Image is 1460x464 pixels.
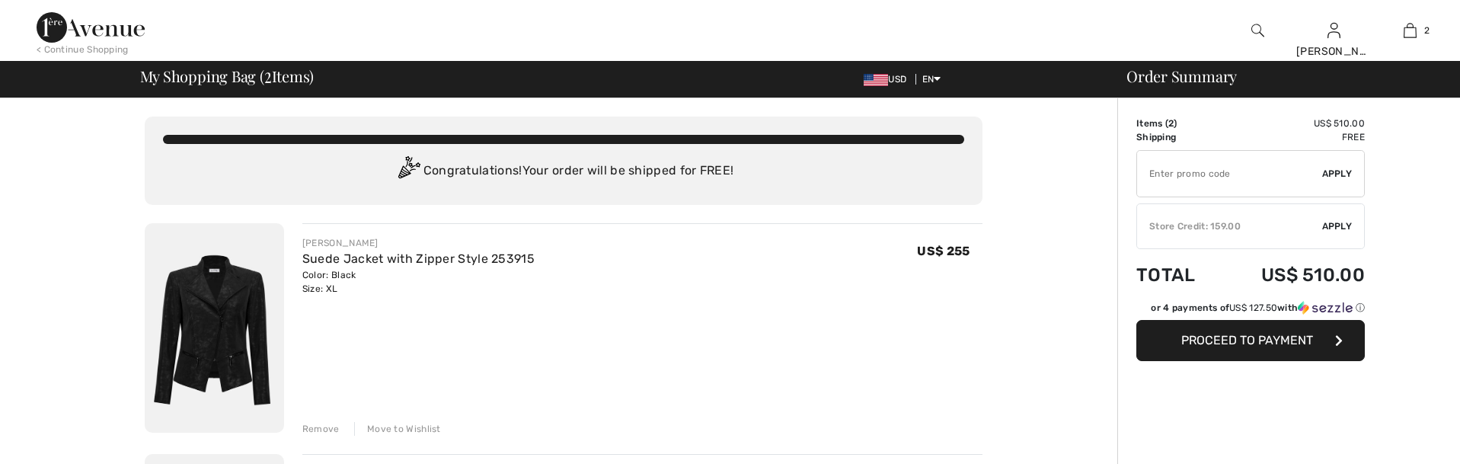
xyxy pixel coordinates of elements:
[37,12,145,43] img: 1ère Avenue
[1137,151,1322,197] input: Promo code
[1298,301,1353,315] img: Sezzle
[1296,43,1371,59] div: [PERSON_NAME]
[302,251,535,266] a: Suede Jacket with Zipper Style 253915
[145,223,284,433] img: Suede Jacket with Zipper Style 253915
[37,43,129,56] div: < Continue Shopping
[1151,301,1365,315] div: or 4 payments of with
[302,422,340,436] div: Remove
[140,69,315,84] span: My Shopping Bag ( Items)
[354,422,441,436] div: Move to Wishlist
[1181,333,1313,347] span: Proceed to Payment
[1136,301,1365,320] div: or 4 payments ofUS$ 127.50withSezzle Click to learn more about Sezzle
[1136,130,1219,144] td: Shipping
[1251,21,1264,40] img: search the website
[1108,69,1451,84] div: Order Summary
[864,74,912,85] span: USD
[1219,130,1365,144] td: Free
[1219,249,1365,301] td: US$ 510.00
[264,65,272,85] span: 2
[1322,167,1353,181] span: Apply
[1322,219,1353,233] span: Apply
[1168,118,1174,129] span: 2
[1136,117,1219,130] td: Items ( )
[1327,21,1340,40] img: My Info
[393,156,423,187] img: Congratulation2.svg
[1136,320,1365,361] button: Proceed to Payment
[1424,24,1430,37] span: 2
[1219,117,1365,130] td: US$ 510.00
[302,268,535,296] div: Color: Black Size: XL
[1372,21,1447,40] a: 2
[922,74,941,85] span: EN
[864,74,888,86] img: US Dollar
[1136,249,1219,301] td: Total
[1404,21,1417,40] img: My Bag
[917,244,970,258] span: US$ 255
[163,156,964,187] div: Congratulations! Your order will be shipped for FREE!
[1229,302,1277,313] span: US$ 127.50
[1327,23,1340,37] a: Sign In
[1137,219,1322,233] div: Store Credit: 159.00
[302,236,535,250] div: [PERSON_NAME]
